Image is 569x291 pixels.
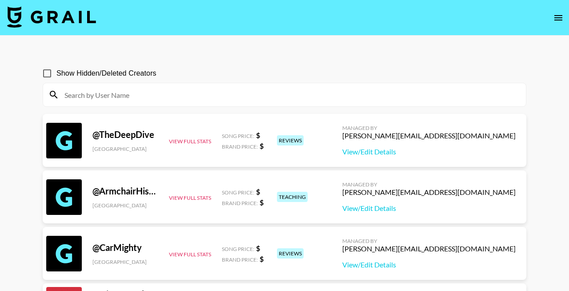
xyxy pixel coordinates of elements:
div: [PERSON_NAME][EMAIL_ADDRESS][DOMAIN_NAME] [342,244,516,253]
a: View/Edit Details [342,147,516,156]
span: Brand Price: [222,256,258,263]
span: Brand Price: [222,200,258,206]
button: View Full Stats [169,194,211,201]
strong: $ [256,244,260,252]
button: open drawer [549,9,567,27]
input: Search by User Name [59,88,521,102]
div: [PERSON_NAME][EMAIL_ADDRESS][DOMAIN_NAME] [342,188,516,197]
span: Song Price: [222,189,254,196]
div: @ ArmchairHistorian [92,186,158,197]
div: Managed By [342,238,516,244]
div: @ TheDeepDive [92,129,158,140]
div: reviews [277,248,304,259]
div: Managed By [342,125,516,131]
div: reviews [277,135,304,145]
div: [GEOGRAPHIC_DATA] [92,259,158,265]
span: Song Price: [222,133,254,139]
div: Managed By [342,181,516,188]
img: Grail Talent [7,6,96,28]
div: teaching [277,192,308,202]
div: @ CarMighty [92,242,158,253]
strong: $ [256,187,260,196]
div: [GEOGRAPHIC_DATA] [92,145,158,152]
span: Brand Price: [222,143,258,150]
strong: $ [260,141,264,150]
span: Show Hidden/Deleted Creators [56,68,156,79]
a: View/Edit Details [342,260,516,269]
a: View/Edit Details [342,204,516,213]
div: [GEOGRAPHIC_DATA] [92,202,158,209]
button: View Full Stats [169,138,211,145]
div: [PERSON_NAME][EMAIL_ADDRESS][DOMAIN_NAME] [342,131,516,140]
strong: $ [260,198,264,206]
strong: $ [256,131,260,139]
strong: $ [260,255,264,263]
button: View Full Stats [169,251,211,258]
span: Song Price: [222,246,254,252]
